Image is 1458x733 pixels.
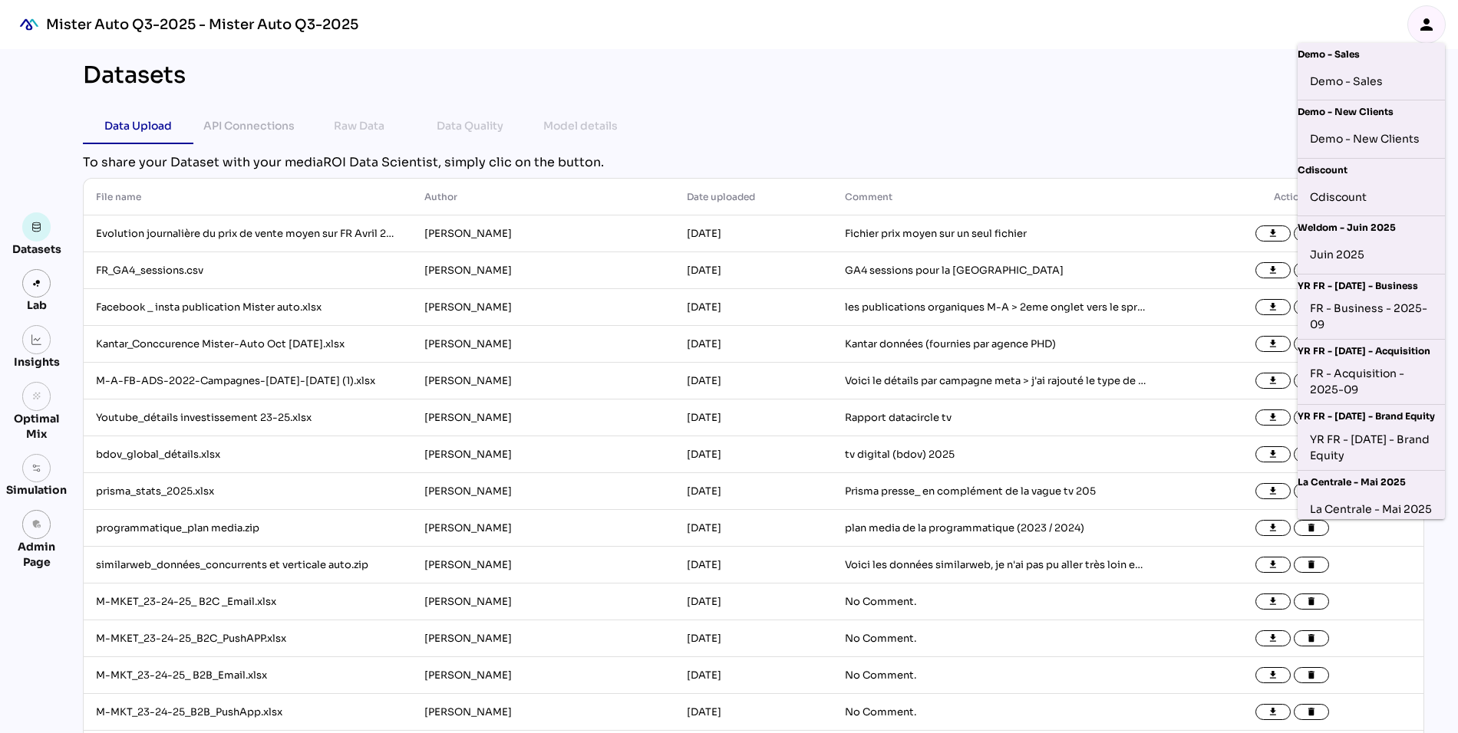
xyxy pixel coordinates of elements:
div: Raw Data [334,117,384,135]
div: Mister Auto Q3-2025 - Mister Auto Q3-2025 [46,15,358,34]
div: FR - Business - 2025-09 [1310,301,1433,333]
td: Voici les données similarweb, je n'ai pas pu aller très loin en terme de dates : au pire 1 mois a... [833,547,1161,583]
td: Kantar données (fournies par agence PHD) [833,326,1161,363]
td: bdov_global_détails.xlsx [84,436,412,473]
td: M-MKET_23-24-25_B2C_PushAPP.xlsx [84,620,412,657]
div: Datasets [12,242,61,257]
th: Comment [833,179,1161,215]
td: [PERSON_NAME] [412,510,675,547]
th: File name [84,179,412,215]
i: file_download [1268,633,1278,644]
div: Datasets [83,61,186,89]
i: file_download [1268,413,1278,423]
div: mediaROI [12,8,46,41]
div: FR - Acquisition - 2025-09 [1310,366,1433,398]
i: grain [31,391,42,402]
div: Weldom - Juin 2025 [1298,216,1445,236]
td: [DATE] [675,473,832,510]
td: Prisma presse_ en complément de la vague tv 205 [833,473,1161,510]
td: [DATE] [675,510,832,547]
td: No Comment. [833,694,1161,731]
td: [PERSON_NAME] [412,289,675,326]
td: No Comment. [833,657,1161,694]
i: delete [1306,707,1317,718]
i: file_download [1268,523,1278,534]
i: file_download [1268,707,1278,718]
td: [PERSON_NAME] [412,215,675,252]
i: file_download [1268,670,1278,681]
td: [PERSON_NAME] [412,473,675,510]
i: file_download [1268,597,1278,607]
td: [DATE] [675,289,832,326]
img: lab.svg [31,278,42,289]
div: Data Upload [104,117,172,135]
th: Author [412,179,675,215]
div: To share your Dataset with your mediaROI Data Scientist, simply clic on the button. [83,153,1424,172]
td: [DATE] [675,363,832,399]
td: Facebook _ insta publication Mister auto.xlsx [84,289,412,326]
i: delete [1306,523,1317,534]
td: [PERSON_NAME] [412,694,675,731]
div: Lab [20,297,54,313]
div: API Connections [203,117,295,135]
td: No Comment. [833,620,1161,657]
img: data.svg [31,222,42,232]
i: person [1417,15,1436,34]
td: [DATE] [675,620,832,657]
div: YR FR - [DATE] - Brand Equity [1310,432,1433,464]
i: file_download [1268,228,1278,239]
div: Data Quality [437,117,503,135]
td: plan media de la programmatique (2023 / 2024) [833,510,1161,547]
div: La Centrale - Mai 2025 [1310,497,1433,521]
td: Fichier prix moyen sur un seul fichier [833,215,1161,252]
td: M-MKT_23-24-25_ B2B_Email.xlsx [84,657,412,694]
i: delete [1306,597,1317,607]
td: M-MKT_23-24-25_B2B_PushApp.xlsx [84,694,412,731]
div: Demo - Sales [1310,69,1433,94]
img: graph.svg [31,334,42,345]
i: file_download [1268,302,1278,313]
td: les publications organiques M-A > 2eme onglet vers le spreadsheet car j'ai du bricoler ce fichier... [833,289,1161,326]
td: [PERSON_NAME] [412,326,675,363]
div: Demo - Sales [1298,43,1445,63]
td: Kantar_Conccurence Mister-Auto Oct [DATE].xlsx [84,326,412,363]
div: La Centrale - Mai 2025 [1298,471,1445,491]
div: YR FR - [DATE] - Business [1298,274,1445,294]
td: [DATE] [675,657,832,694]
td: [PERSON_NAME] [412,436,675,473]
div: Demo - New Clients [1298,100,1445,120]
td: [DATE] [675,583,832,620]
div: Model details [543,117,618,135]
td: [PERSON_NAME] [412,399,675,436]
td: prisma_stats_2025.xlsx [84,473,412,510]
td: GA4 sessions pour la [GEOGRAPHIC_DATA] [833,252,1161,289]
i: admin_panel_settings [31,519,42,530]
td: [DATE] [675,436,832,473]
td: [PERSON_NAME] [412,547,675,583]
i: file_download [1268,376,1278,386]
td: [PERSON_NAME] [412,583,675,620]
div: Admin Page [6,539,67,570]
div: Cdiscount [1310,185,1433,209]
td: [DATE] [675,399,832,436]
i: file_download [1268,486,1278,497]
td: similarweb_données_concurrents et verticale auto.zip [84,547,412,583]
td: [PERSON_NAME] [412,363,675,399]
i: file_download [1268,339,1278,350]
td: No Comment. [833,583,1161,620]
div: Insights [14,354,60,370]
div: Juin 2025 [1310,243,1433,268]
i: delete [1306,670,1317,681]
i: file_download [1268,265,1278,276]
td: [PERSON_NAME] [412,620,675,657]
td: Youtube_détails investissement 23-25.xlsx [84,399,412,436]
i: file_download [1268,449,1278,460]
td: M-MKET_23-24-25_ B2C _Email.xlsx [84,583,412,620]
td: Evolution journalière du prix de vente moyen sur FR Avril 2023.csv [84,215,412,252]
th: Actions [1161,179,1423,215]
i: delete [1306,560,1317,570]
td: M-A-FB-ADS-2022-Campagnes-[DATE]-[DATE] (1).xlsx [84,363,412,399]
th: Date uploaded [675,179,832,215]
td: Rapport datacircle tv [833,399,1161,436]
